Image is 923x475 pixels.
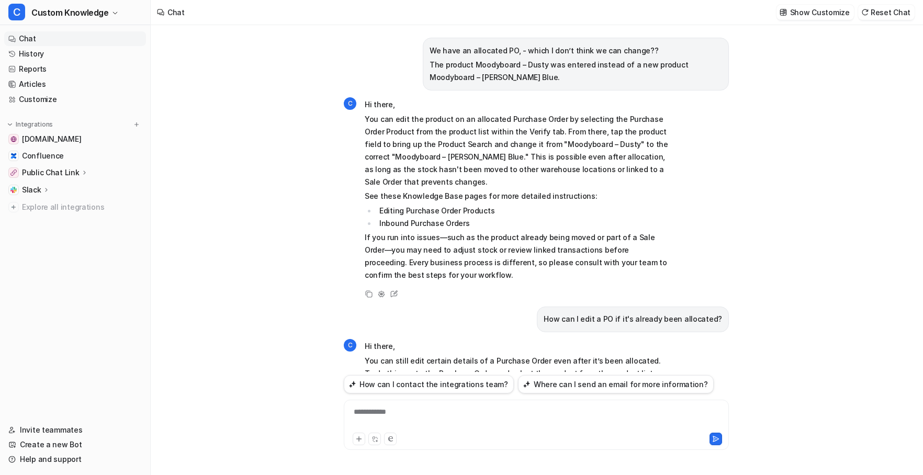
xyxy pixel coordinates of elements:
img: Confluence [10,153,17,159]
li: Editing Purchase Order Products [376,205,671,217]
p: See these Knowledge Base pages for more detailed instructions: [365,190,671,202]
a: Create a new Bot [4,437,146,452]
a: Customize [4,92,146,107]
img: menu_add.svg [133,121,140,128]
a: Help and support [4,452,146,467]
span: C [344,97,356,110]
img: reset [861,8,869,16]
a: Reports [4,62,146,76]
p: Slack [22,185,41,195]
p: You can still edit certain details of a Purchase Order even after it’s been allocated. To do this... [365,355,671,417]
button: How can I contact the integrations team? [344,375,514,393]
a: ConfluenceConfluence [4,149,146,163]
p: Hi there, [365,98,671,111]
p: How can I edit a PO if it's already been allocated? [544,313,722,325]
p: Public Chat Link [22,167,80,178]
span: [DOMAIN_NAME] [22,134,81,144]
a: Chat [4,31,146,46]
span: Custom Knowledge [31,5,109,20]
span: C [344,339,356,352]
p: Hi there, [365,340,671,353]
p: Show Customize [790,7,850,18]
img: explore all integrations [8,202,19,212]
img: help.cartoncloud.com [10,136,17,142]
img: Slack [10,187,17,193]
button: Reset Chat [858,5,915,20]
a: help.cartoncloud.com[DOMAIN_NAME] [4,132,146,146]
span: Confluence [22,151,64,161]
p: The product Moodyboard – Dusty was entered instead of a new product Moodyboard – [PERSON_NAME] Blue. [430,59,722,84]
p: You can edit the product on an allocated Purchase Order by selecting the Purchase Order Product f... [365,113,671,188]
a: Explore all integrations [4,200,146,214]
a: Invite teammates [4,423,146,437]
li: Inbound Purchase Orders [376,217,671,230]
button: Where can I send an email for more information? [518,375,714,393]
button: Show Customize [776,5,854,20]
a: History [4,47,146,61]
span: Explore all integrations [22,199,142,216]
div: Chat [167,7,185,18]
button: Integrations [4,119,56,130]
p: If you run into issues—such as the product already being moved or part of a Sale Order—you may ne... [365,231,671,281]
span: C [8,4,25,20]
img: expand menu [6,121,14,128]
img: Public Chat Link [10,169,17,176]
p: We have an allocated PO, - which I don’t think we can change?? [430,44,722,57]
a: Articles [4,77,146,92]
p: Integrations [16,120,53,129]
img: customize [780,8,787,16]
